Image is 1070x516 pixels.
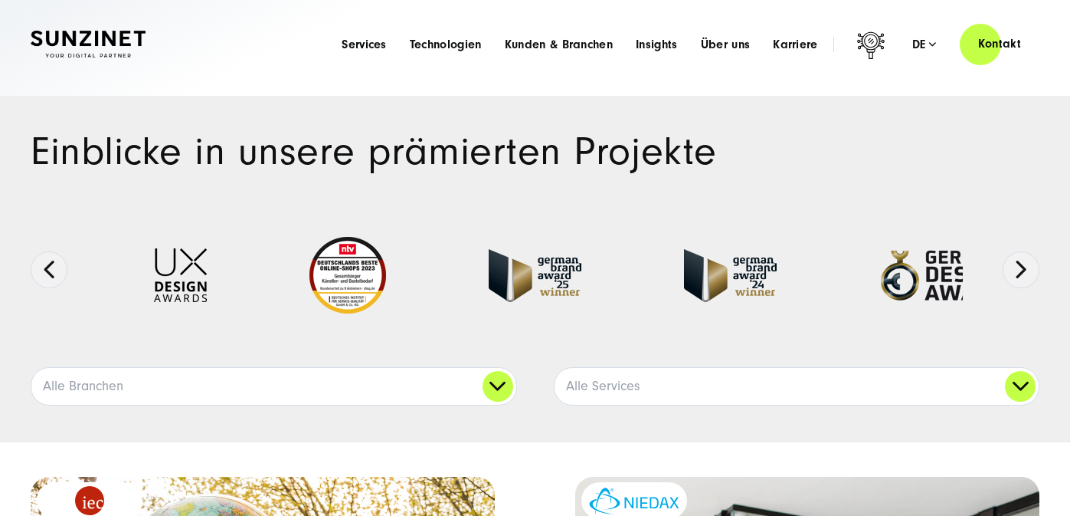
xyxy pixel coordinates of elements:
[154,248,207,302] img: UX-Design-Awards - fullservice digital agentur SUNZINET
[31,133,1039,171] h1: Einblicke in unsere prämierten Projekte
[1003,251,1039,288] button: Next
[589,488,679,514] img: niedax-logo
[489,249,581,302] img: German Brand Award winner 2025 - Full Service Digital Agentur SUNZINET
[960,22,1039,66] a: Kontakt
[879,249,1006,302] img: German-Design-Award - fullservice digital agentur SUNZINET
[912,37,937,52] div: de
[555,368,1039,405] a: Alle Services
[342,37,387,52] a: Services
[773,37,818,52] a: Karriere
[636,37,678,52] a: Insights
[309,237,386,314] img: Deutschlands beste Online Shops 2023 - boesner - Kunde - SUNZINET
[410,37,482,52] a: Technologien
[31,251,67,288] button: Previous
[701,37,751,52] a: Über uns
[31,31,146,58] img: SUNZINET Full Service Digital Agentur
[75,486,104,515] img: logo_IEC
[684,249,777,302] img: German-Brand-Award - fullservice digital agentur SUNZINET
[31,368,516,405] a: Alle Branchen
[505,37,613,52] a: Kunden & Branchen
